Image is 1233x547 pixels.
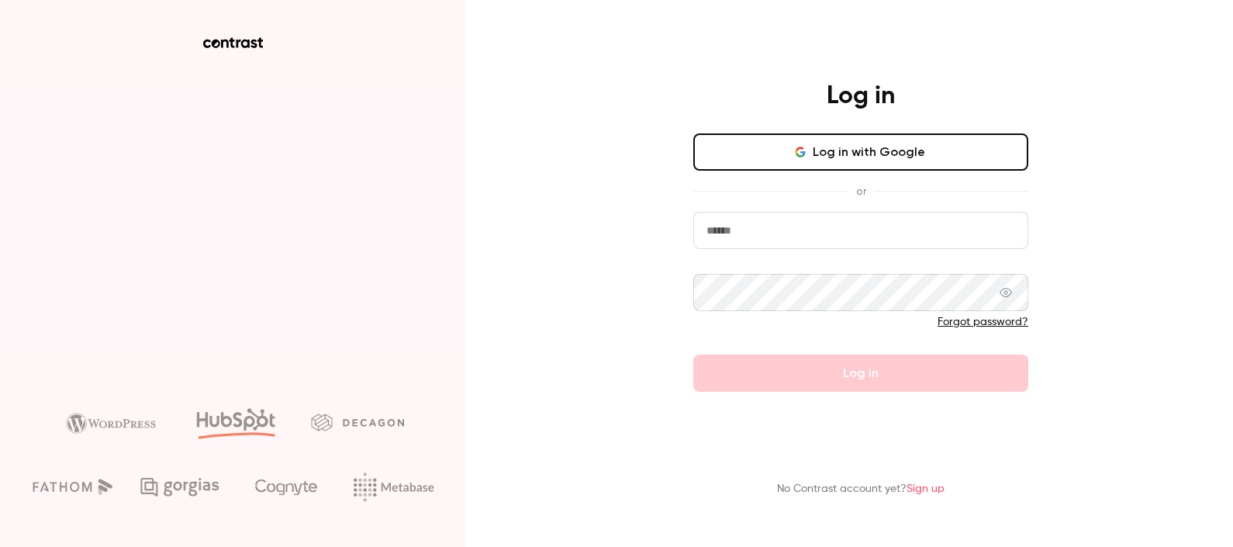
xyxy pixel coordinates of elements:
img: decagon [311,414,404,431]
a: Sign up [907,483,945,494]
span: or [848,183,874,199]
a: Forgot password? [938,317,1028,327]
button: Log in with Google [693,133,1028,171]
h4: Log in [827,81,895,112]
p: No Contrast account yet? [777,481,945,497]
